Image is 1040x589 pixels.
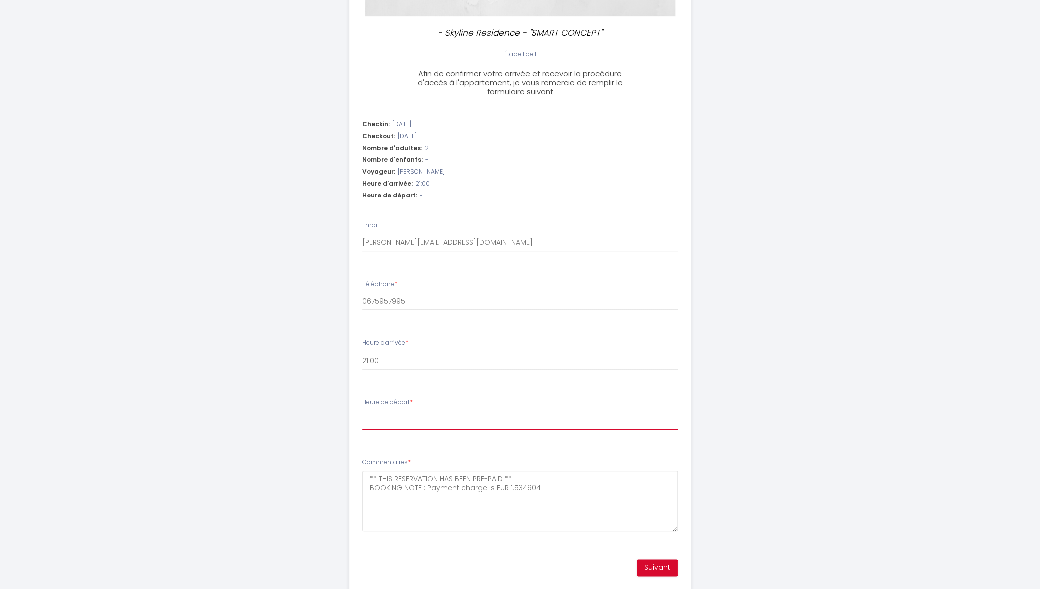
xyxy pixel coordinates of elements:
[362,398,413,407] label: Heure de départ
[362,191,417,200] span: Heure de départ:
[362,144,422,153] span: Nombre d'adultes:
[637,559,678,576] button: Suivant
[362,132,395,141] span: Checkout:
[398,167,445,177] span: [PERSON_NAME]
[425,144,429,153] span: 2
[425,155,428,165] span: -
[415,179,430,189] span: 21:00
[398,132,417,141] span: [DATE]
[362,221,379,230] label: Email
[362,167,395,177] span: Voyageur:
[362,155,423,165] span: Nombre d'enfants:
[420,191,423,200] span: -
[392,120,411,129] span: [DATE]
[504,50,536,58] span: Étape 1 de 1
[362,179,413,189] span: Heure d'arrivée:
[362,338,408,348] label: Heure d'arrivée
[362,280,397,289] label: Téléphone
[362,458,411,467] label: Commentaires
[417,68,622,97] span: Afin de confirmer votre arrivée et recevoir la procédure d'accès à l'appartement, je vous remerci...
[413,26,627,40] p: - Skyline Residence - "SMART CONCEPT"
[362,120,390,129] span: Checkin:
